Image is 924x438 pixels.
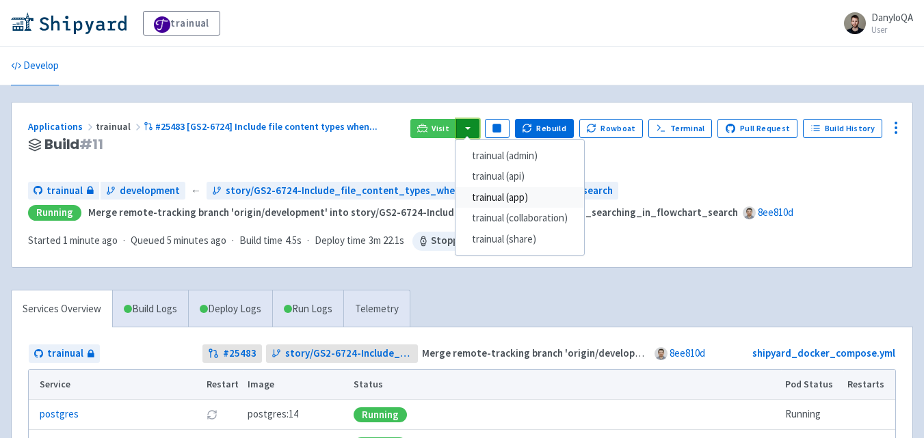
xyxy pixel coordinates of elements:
a: Applications [28,120,96,133]
a: Telemetry [343,290,410,328]
a: story/GS2-6724-Include_file_content_types_when_searching_in_flowchart_search [207,182,618,200]
a: story/GS2-6724-Include_file_content_types_when_searching_in_flowchart_search [266,344,418,363]
a: shipyard_docker_compose.yml [752,346,895,359]
a: Pull Request [717,119,797,138]
div: Running [28,205,81,221]
a: Build History [803,119,882,138]
a: #25483 [202,344,262,363]
span: story/GS2-6724-Include_file_content_types_when_searching_in_flowchart_search [285,346,412,361]
span: Stopping in 2 hr 58 min [412,232,542,251]
span: trainual [47,346,83,361]
div: Running [354,407,407,422]
a: trainual [28,182,99,200]
time: 5 minutes ago [167,234,226,247]
span: Build [44,137,103,152]
a: Build Logs [113,290,188,328]
a: trainual (app) [456,187,584,208]
a: Visit [410,119,457,138]
a: Develop [11,47,59,85]
a: trainual [29,344,100,363]
img: Shipyard logo [11,12,127,34]
a: trainual (collaboration) [456,208,584,229]
span: 4.5s [285,233,302,249]
span: ← [191,183,201,199]
span: story/GS2-6724-Include_file_content_types_when_searching_in_flowchart_search [226,183,613,199]
a: Services Overview [12,290,112,328]
a: 8ee810d [670,346,705,359]
button: Pause [485,119,510,138]
span: Build time [239,233,282,249]
a: Terminal [648,119,712,138]
span: Started [28,234,118,247]
a: trainual (api) [456,166,584,187]
span: development [120,183,180,199]
span: trainual [47,183,83,199]
a: Run Logs [272,290,343,328]
a: 8ee810d [758,206,793,219]
a: postgres [40,407,79,422]
a: Deploy Logs [188,290,272,328]
button: Restart pod [207,409,217,420]
td: Running [781,400,843,430]
span: Queued [131,234,226,247]
strong: # 25483 [223,346,256,361]
time: 1 minute ago [63,234,118,247]
a: trainual (share) [456,229,584,250]
th: Image [243,370,349,400]
th: Restarts [843,370,895,400]
span: postgres:14 [248,407,298,422]
span: #25483 [GS2-6724] Include file content types when ... [155,120,378,133]
button: Rebuild [515,119,574,138]
span: Visit [432,123,449,134]
div: · · · [28,232,542,251]
th: Restart [202,370,243,400]
small: User [871,25,913,34]
a: trainual (admin) [456,146,584,167]
span: DanyloQA [871,11,913,24]
strong: Merge remote-tracking branch 'origin/development' into story/GS2-6724-Include_file_content_types_... [88,206,738,219]
span: # 11 [79,135,103,154]
a: DanyloQA User [836,12,913,34]
th: Pod Status [781,370,843,400]
button: Rowboat [579,119,644,138]
a: development [101,182,185,200]
span: 3m 22.1s [369,233,404,249]
a: #25483 [GS2-6724] Include file content types when... [144,120,380,133]
th: Status [349,370,781,400]
th: Service [29,370,202,400]
span: Deploy time [315,233,366,249]
a: trainual [143,11,220,36]
span: trainual [96,120,144,133]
